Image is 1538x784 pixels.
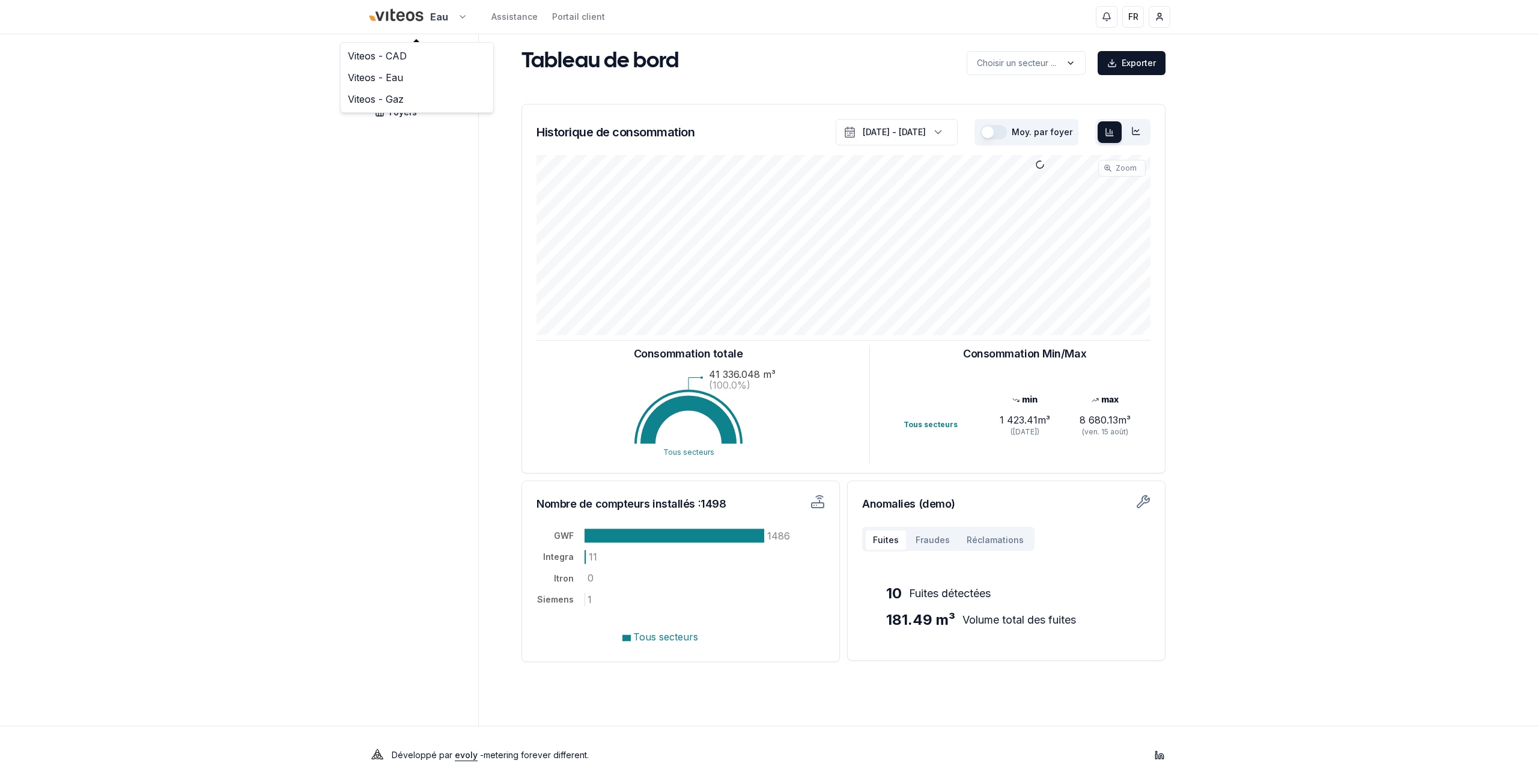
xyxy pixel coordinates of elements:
[709,368,776,380] text: 41 336.048 m³
[343,45,491,67] a: Viteos - CAD
[343,67,491,88] a: Viteos - Eau
[343,88,491,110] a: Viteos - Gaz
[709,379,750,391] text: (100.0%)
[1116,163,1137,173] span: Zoom
[1065,427,1146,437] div: (ven. 15 août)
[634,345,743,362] h3: Consommation totale
[1065,413,1146,427] div: 8 680.13 m³
[904,420,984,430] div: Tous secteurs
[1065,394,1146,406] div: max
[984,427,1065,437] div: ([DATE])
[663,448,714,457] text: Tous secteurs
[984,394,1065,406] div: min
[963,345,1086,362] h3: Consommation Min/Max
[984,413,1065,427] div: 1 423.41 m³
